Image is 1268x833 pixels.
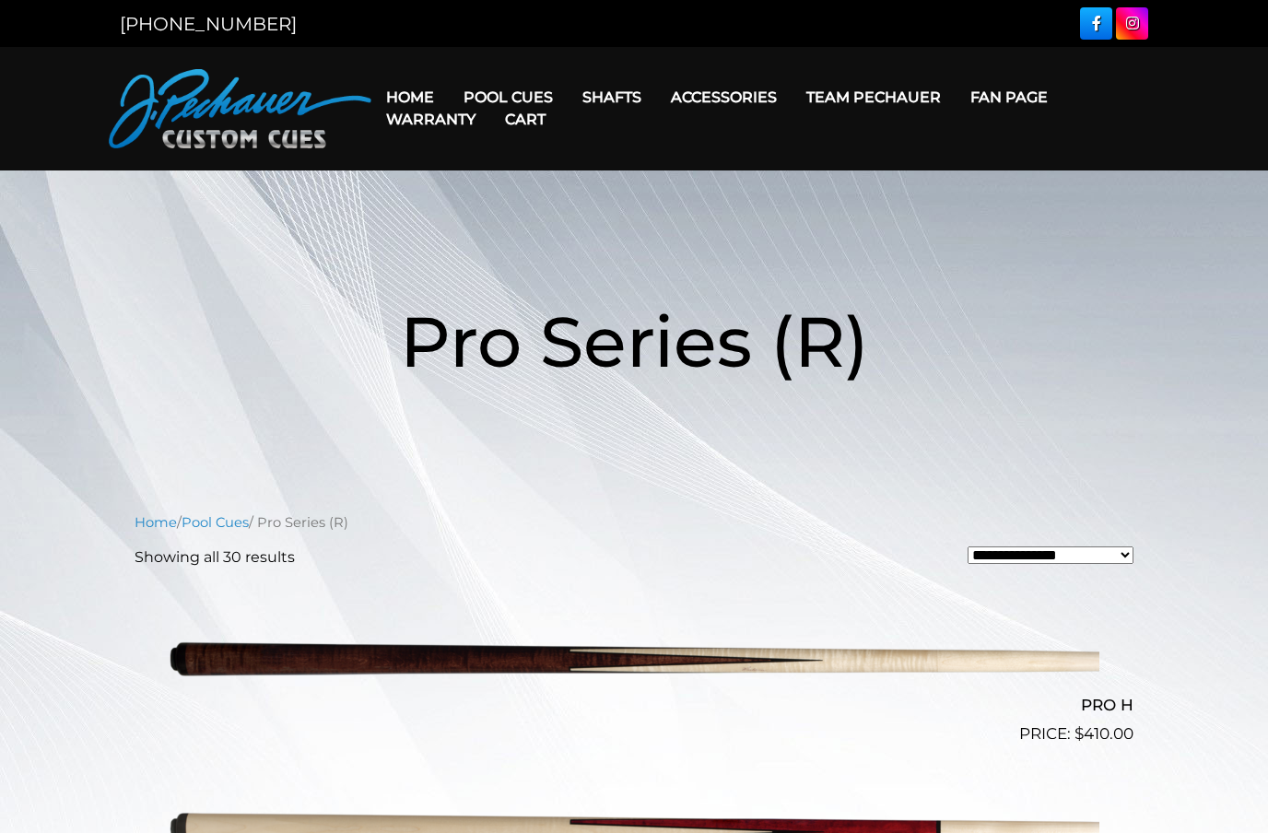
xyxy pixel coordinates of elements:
[568,74,656,121] a: Shafts
[490,96,560,143] a: Cart
[371,96,490,143] a: Warranty
[135,583,1133,745] a: PRO H $410.00
[135,546,295,569] p: Showing all 30 results
[182,514,249,531] a: Pool Cues
[109,69,371,148] img: Pechauer Custom Cues
[135,514,177,531] a: Home
[956,74,1063,121] a: Fan Page
[656,74,792,121] a: Accessories
[400,299,869,384] span: Pro Series (R)
[792,74,956,121] a: Team Pechauer
[968,546,1133,564] select: Shop order
[449,74,568,121] a: Pool Cues
[1074,724,1084,743] span: $
[1074,724,1133,743] bdi: 410.00
[135,687,1133,722] h2: PRO H
[371,74,449,121] a: Home
[135,512,1133,533] nav: Breadcrumb
[169,583,1099,738] img: PRO H
[120,13,297,35] a: [PHONE_NUMBER]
